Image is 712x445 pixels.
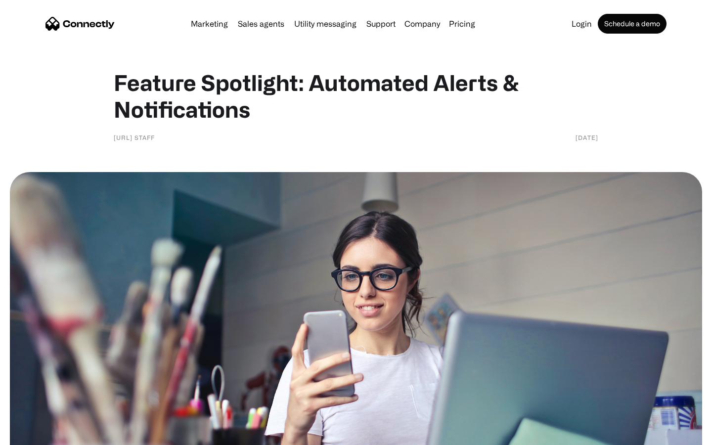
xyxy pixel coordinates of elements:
div: Company [401,17,443,31]
aside: Language selected: English [10,428,59,442]
div: Company [404,17,440,31]
a: Utility messaging [290,20,360,28]
a: Schedule a demo [598,14,667,34]
div: [URL] staff [114,133,155,142]
a: Support [362,20,400,28]
ul: Language list [20,428,59,442]
a: Sales agents [234,20,288,28]
div: [DATE] [576,133,598,142]
a: Login [568,20,596,28]
a: home [45,16,115,31]
h1: Feature Spotlight: Automated Alerts & Notifications [114,69,598,123]
a: Pricing [445,20,479,28]
a: Marketing [187,20,232,28]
